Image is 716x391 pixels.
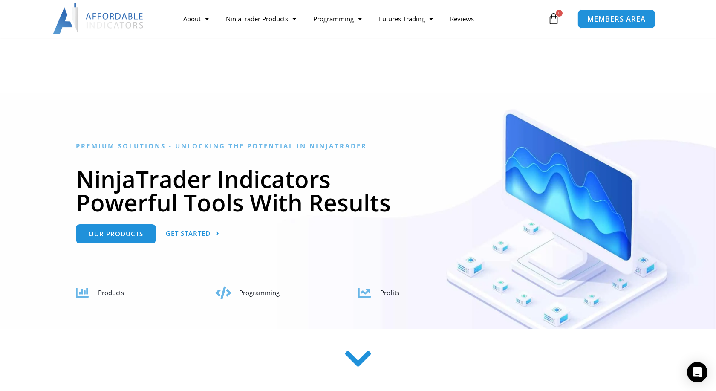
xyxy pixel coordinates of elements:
nav: Menu [175,9,546,29]
span: Products [98,288,124,297]
h6: Premium Solutions - Unlocking the Potential in NinjaTrader [76,142,641,150]
div: Open Intercom Messenger [687,362,707,382]
a: NinjaTrader Products [217,9,305,29]
span: Programming [239,288,280,297]
img: LogoAI | Affordable Indicators – NinjaTrader [53,3,144,34]
span: Our Products [89,231,143,237]
a: Futures Trading [370,9,442,29]
h1: NinjaTrader Indicators Powerful Tools With Results [76,167,641,214]
a: Our Products [76,224,156,243]
a: MEMBERS AREA [577,9,655,28]
a: 0 [535,6,572,31]
a: About [175,9,217,29]
a: Programming [305,9,370,29]
span: Profits [380,288,399,297]
span: MEMBERS AREA [587,15,646,23]
a: Reviews [442,9,482,29]
span: 0 [556,10,563,17]
a: Get Started [166,224,219,243]
span: Get Started [166,230,211,237]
